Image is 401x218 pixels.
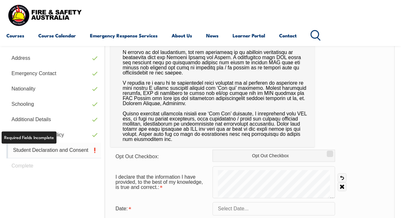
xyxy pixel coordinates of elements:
[110,19,315,147] div: L ipsumdolors amet co A el sed doeiusmo tem incididun utla etdol ma ali en admini veni, qu nostru...
[206,28,219,43] a: News
[6,112,101,127] a: Additional Details
[115,154,159,159] span: Opt Out Checkbox:
[6,97,101,112] a: Schooling
[233,28,265,43] a: Learner Portal
[6,81,101,97] a: Nationality
[6,127,101,143] a: Privacy Notice & Policy
[212,150,335,162] label: Opt Out Checkbox
[338,182,346,191] a: Clear
[6,51,101,66] a: Address
[110,203,212,215] div: Date is required.
[6,143,101,158] a: Student Declaration and Consent
[6,28,24,43] a: Courses
[279,28,297,43] a: Contact
[90,28,158,43] a: Emergency Response Services
[338,173,346,182] a: Undo
[6,66,101,81] a: Emergency Contact
[38,28,76,43] a: Course Calendar
[172,28,192,43] a: About Us
[212,202,335,215] input: Select Date...
[110,171,212,193] div: I declare that the information I have provided, to the best of my knowledge, is true and correct....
